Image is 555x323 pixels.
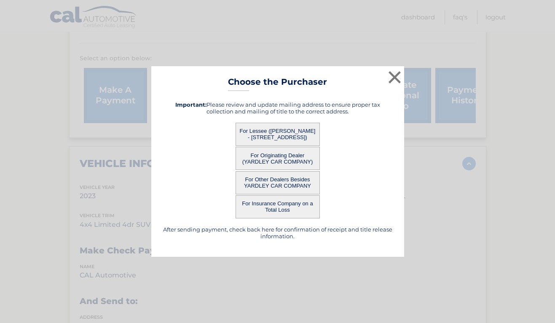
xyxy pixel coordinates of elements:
[236,171,320,194] button: For Other Dealers Besides YARDLEY CAR COMPANY
[236,195,320,218] button: For Insurance Company on a Total Loss
[236,123,320,146] button: For Lessee ([PERSON_NAME] - [STREET_ADDRESS])
[162,226,394,240] h5: After sending payment, check back here for confirmation of receipt and title release information.
[386,69,403,86] button: ×
[175,101,206,108] strong: Important:
[162,101,394,115] h5: Please review and update mailing address to ensure proper tax collection and mailing of title to ...
[228,77,327,92] h3: Choose the Purchaser
[236,147,320,170] button: For Originating Dealer (YARDLEY CAR COMPANY)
